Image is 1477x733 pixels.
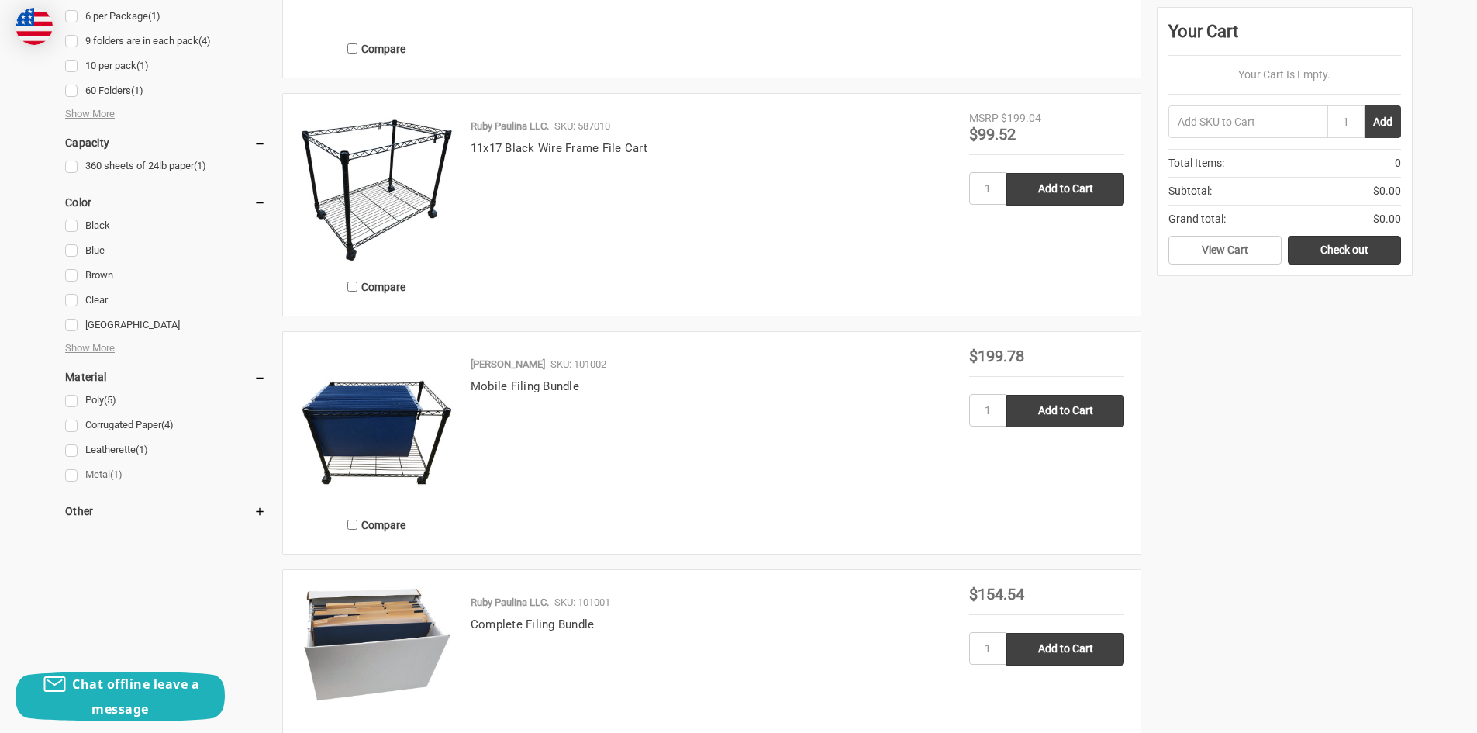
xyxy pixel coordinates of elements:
[299,110,454,265] img: 11x17 Black Wire Frame File Cart
[550,357,606,372] p: SKU: 101002
[65,502,266,520] h5: Other
[969,585,1024,603] span: $154.54
[16,672,225,721] button: Chat offline leave a message
[969,125,1016,143] span: $99.52
[969,347,1024,365] span: $199.78
[299,512,454,538] label: Compare
[1168,67,1401,83] p: Your Cart Is Empty.
[969,110,999,126] div: MSRP
[72,676,199,717] span: Chat offline leave a message
[1006,633,1124,666] input: Add to Cart
[104,394,116,406] span: (5)
[471,141,647,155] a: 11x17 Black Wire Frame File Cart
[299,36,454,61] label: Compare
[1001,112,1041,124] span: $199.04
[65,341,115,356] span: Show More
[1373,211,1401,227] span: $0.00
[471,119,549,134] p: Ruby Paulina LLC.
[65,193,266,212] h5: Color
[1373,183,1401,199] span: $0.00
[1365,105,1401,138] button: Add
[471,379,579,393] a: Mobile Filing Bundle
[1168,155,1224,171] span: Total Items:
[136,444,148,455] span: (1)
[299,348,454,503] img: Mobile Filing Bundle
[65,133,266,152] h5: Capacity
[110,468,123,480] span: (1)
[299,274,454,299] label: Compare
[1006,395,1124,427] input: Add to Cart
[471,595,549,610] p: Ruby Paulina LLC.
[65,368,266,386] h5: Material
[1168,105,1327,138] input: Add SKU to Cart
[65,56,266,77] a: 10 per pack
[65,440,266,461] a: Leatherette
[161,419,174,430] span: (4)
[65,106,115,122] span: Show More
[65,156,266,177] a: 360 sheets of 24lb paper
[471,617,595,631] a: Complete Filing Bundle
[65,315,266,336] a: [GEOGRAPHIC_DATA]
[65,31,266,52] a: 9 folders are in each pack
[65,81,266,102] a: 60 Folders
[347,520,357,530] input: Compare
[16,8,53,45] img: duty and tax information for United States
[1168,211,1226,227] span: Grand total:
[347,43,357,54] input: Compare
[1006,173,1124,206] input: Add to Cart
[1168,236,1282,265] a: View Cart
[65,240,266,261] a: Blue
[554,119,610,134] p: SKU: 587010
[65,415,266,436] a: Corrugated Paper
[65,390,266,411] a: Poly
[554,595,610,610] p: SKU: 101001
[194,160,206,171] span: (1)
[1395,155,1401,171] span: 0
[471,357,545,372] p: [PERSON_NAME]
[65,6,266,27] a: 6 per Package
[65,265,266,286] a: Brown
[65,290,266,311] a: Clear
[1288,236,1401,265] a: Check out
[198,35,211,47] span: (4)
[347,282,357,292] input: Compare
[148,10,160,22] span: (1)
[131,85,143,96] span: (1)
[1168,19,1401,56] div: Your Cart
[299,586,454,701] img: Complete Filing Bundle
[65,216,266,237] a: Black
[65,465,266,486] a: Metal
[1168,183,1212,199] span: Subtotal:
[136,60,149,71] span: (1)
